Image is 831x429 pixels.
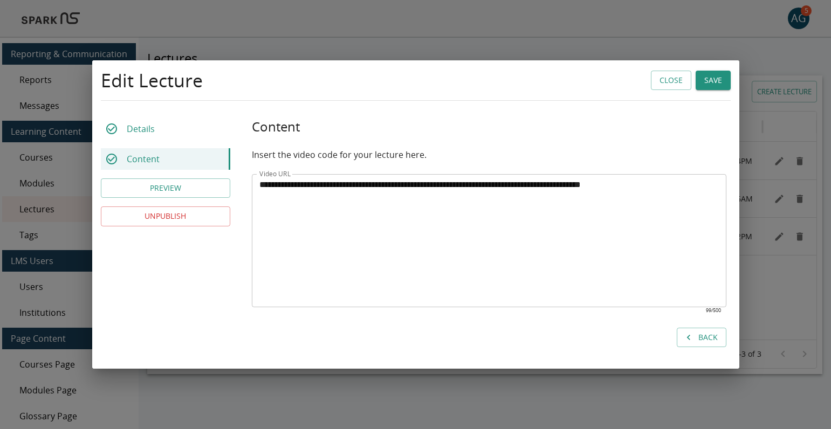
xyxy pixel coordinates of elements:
button: Close [651,71,691,91]
button: Back [677,328,726,348]
div: Lecture Builder Tabs [101,118,230,170]
button: UNPUBLISH [101,206,230,226]
p: Details [127,122,155,135]
button: Save [696,71,731,91]
label: Video URL [259,169,291,178]
p: Content [127,153,160,165]
h4: Edit Lecture [101,69,203,92]
p: Insert the video code for your lecture here. [252,148,726,161]
h5: Content [252,118,726,135]
button: Preview [101,178,230,198]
